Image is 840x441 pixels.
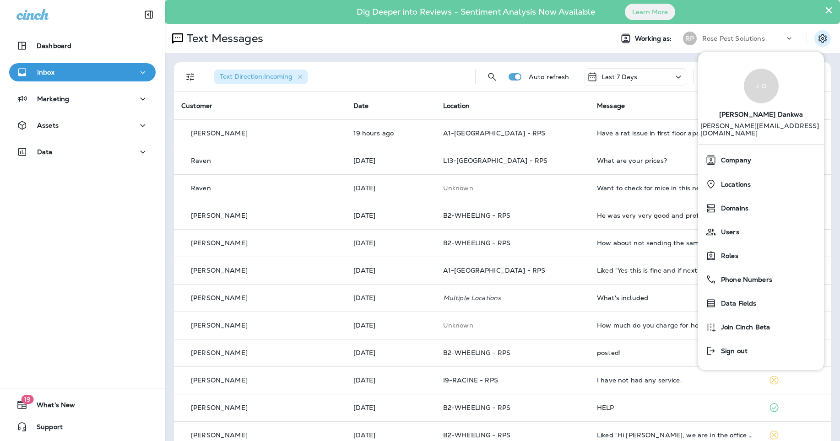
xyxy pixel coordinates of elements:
span: Support [27,423,63,434]
p: [PERSON_NAME] [191,129,248,137]
button: Data Fields [698,291,824,315]
div: Want to check for mice in this new plane I moved in [597,184,754,192]
div: Have a rat issue in first floor apartment at 1928 W Huron. I have an account - Megan Everett. I’d... [597,129,754,137]
p: Assets [37,122,59,129]
p: Sep 29, 2025 07:45 AM [353,404,428,411]
button: 19What's New [9,396,156,414]
a: Data Fields [702,294,820,312]
button: Filters [181,68,200,86]
span: A1-[GEOGRAPHIC_DATA] - RPS [443,266,546,274]
p: Sep 30, 2025 10:28 AM [353,294,428,301]
p: Dig Deeper into Reviews - Sentiment Analysis Now Available [330,11,622,13]
span: B2-WHEELING - RPS [443,349,510,357]
span: Company [716,156,751,164]
p: Oct 2, 2025 01:20 AM [353,184,428,192]
span: Date [353,102,369,110]
p: [PERSON_NAME] [191,294,248,301]
a: Users [702,223,820,241]
p: Oct 1, 2025 04:38 PM [353,212,428,219]
div: How much do you charge for home maintenance program ? [597,322,754,329]
span: Customer [181,102,212,110]
p: [PERSON_NAME][EMAIL_ADDRESS][DOMAIN_NAME] [700,122,822,144]
p: Dashboard [37,42,71,49]
button: Domains [698,196,824,220]
span: B2-WHEELING - RPS [443,403,510,412]
span: Locations [716,181,751,188]
p: Auto refresh [529,73,569,81]
p: This customer does not have a last location and the phone number they messaged is not assigned to... [443,322,582,329]
div: posted! [597,349,754,356]
p: Raven [191,184,211,192]
a: Phone Numbers [702,270,820,289]
a: Domains [702,199,820,217]
button: Join Cinch Beta [698,315,824,339]
span: Users [716,228,739,236]
p: Oct 2, 2025 12:31 PM [353,129,428,137]
p: Sep 29, 2025 11:25 AM [353,349,428,356]
p: Rose Pest Solutions [702,35,765,42]
div: I have not had any service. [597,376,754,384]
span: Message [597,102,625,110]
p: Sep 29, 2025 07:10 AM [353,431,428,439]
button: Sign out [698,339,824,363]
span: Text Direction : Incoming [220,72,293,81]
button: Phone Numbers [698,268,824,291]
div: He was very very good and professional [597,212,754,219]
div: RP [683,32,697,45]
p: Text Messages [183,32,263,45]
p: Data [37,148,53,156]
p: [PERSON_NAME] [191,431,248,439]
p: [PERSON_NAME] [191,212,248,219]
div: HELP [597,404,754,411]
p: [PERSON_NAME] [191,349,248,356]
button: Dashboard [9,37,156,55]
p: This customer does not have a last location and the phone number they messaged is not assigned to... [443,184,582,192]
p: [PERSON_NAME] [191,267,248,274]
p: Sep 29, 2025 04:31 PM [353,322,428,329]
span: I9-RACINE - RPS [443,376,498,384]
button: Locations [698,172,824,196]
span: [PERSON_NAME] Dankwa [719,103,803,122]
span: What's New [27,401,75,412]
span: L13-[GEOGRAPHIC_DATA] - RPS [443,156,548,165]
p: [PERSON_NAME] [191,239,248,247]
p: Multiple Locations [443,294,582,301]
span: B2-WHEELING - RPS [443,211,510,220]
button: Users [698,220,824,244]
button: Company [698,148,824,172]
span: B2-WHEELING - RPS [443,431,510,439]
div: What's included [597,294,754,301]
p: Last 7 Days [602,73,638,81]
button: Learn More [625,4,675,20]
p: [PERSON_NAME] [191,322,248,329]
button: Search Messages [483,68,501,86]
p: Sep 29, 2025 10:37 AM [353,376,428,384]
button: Roles [698,244,824,268]
span: Working as: [635,35,674,43]
p: Oct 2, 2025 07:43 AM [353,157,428,164]
p: Oct 1, 2025 04:26 PM [353,239,428,247]
span: Data Fields [716,300,757,307]
span: Sign out [716,347,748,355]
p: [PERSON_NAME] [191,404,248,411]
p: Raven [191,157,211,164]
button: Close [824,3,833,17]
a: Locations [702,175,820,194]
span: A1-[GEOGRAPHIC_DATA] - RPS [443,129,546,137]
div: J D [744,69,779,103]
div: What are your prices? [597,157,754,164]
button: Assets [9,116,156,134]
span: B2-WHEELING - RPS [443,239,510,247]
p: Oct 1, 2025 10:47 AM [353,267,428,274]
a: Roles [702,247,820,265]
button: Collapse Sidebar [136,5,162,24]
span: Domains [716,204,748,212]
div: How about not sending the same text 6 times? [597,239,754,247]
p: [PERSON_NAME] [191,376,248,384]
a: Company [702,151,820,169]
button: Settings [814,30,831,47]
span: Phone Numbers [716,276,772,284]
span: Join Cinch Beta [716,323,770,331]
p: Marketing [37,95,69,102]
div: Liked “Hi Jeremy, we are in the office from 7am-6pm, give us a call when you get the chance so we... [597,431,754,439]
